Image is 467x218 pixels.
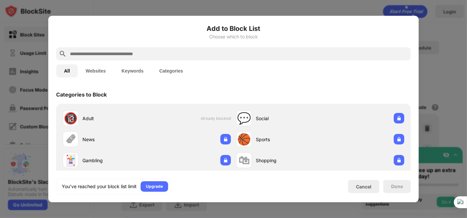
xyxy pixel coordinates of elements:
[146,183,163,190] div: Upgrade
[65,133,76,146] div: 🗞
[82,136,147,143] div: News
[201,116,231,121] span: Already blocked
[391,184,403,189] div: Done
[237,133,251,146] div: 🏀
[256,115,320,122] div: Social
[82,157,147,164] div: Gambling
[238,154,250,167] div: 🛍
[64,112,78,125] div: 🔞
[151,64,191,77] button: Categories
[56,24,411,33] h6: Add to Block List
[78,64,114,77] button: Websites
[56,64,78,77] button: All
[62,183,137,190] div: You’ve reached your block list limit
[256,136,320,143] div: Sports
[56,34,411,39] div: Choose which to block
[82,115,147,122] div: Adult
[356,184,371,189] div: Cancel
[237,112,251,125] div: 💬
[59,50,67,58] img: search.svg
[64,154,78,167] div: 🃏
[56,91,107,98] div: Categories to Block
[114,64,151,77] button: Keywords
[256,157,320,164] div: Shopping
